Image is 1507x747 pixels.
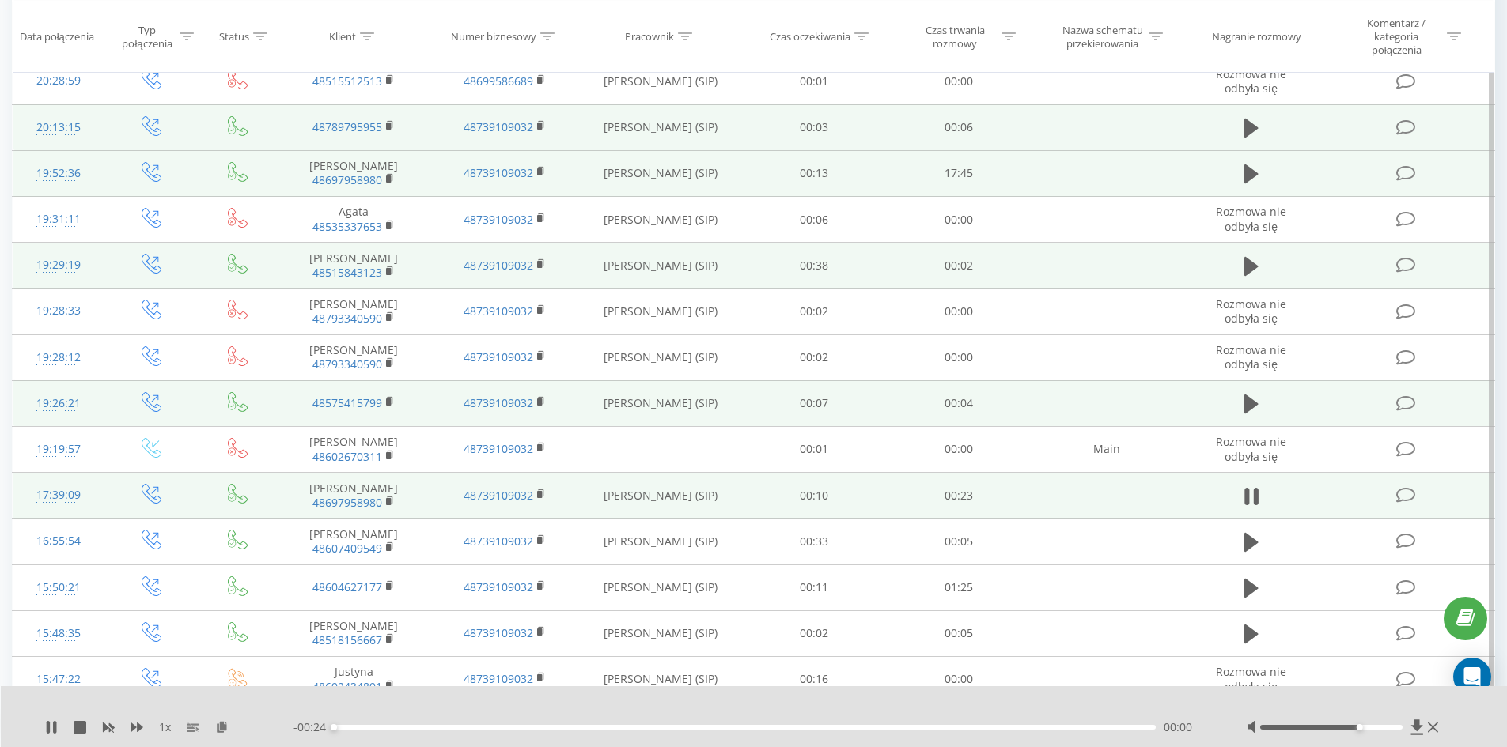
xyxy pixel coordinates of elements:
[312,357,382,372] a: 48793340590
[580,380,742,426] td: [PERSON_NAME] (SIP)
[580,656,742,702] td: [PERSON_NAME] (SIP)
[887,197,1032,243] td: 00:00
[742,426,887,472] td: 00:01
[278,243,429,289] td: [PERSON_NAME]
[1216,342,1286,372] span: Rozmowa nie odbyła się
[312,632,382,647] a: 48518156667
[887,564,1032,610] td: 01:25
[1350,17,1443,57] div: Komentarz / kategoria połączenia
[278,656,429,702] td: Justyna
[312,395,382,410] a: 48575415799
[28,112,89,143] div: 20:13:15
[28,250,89,281] div: 19:29:19
[742,104,887,150] td: 00:03
[742,334,887,380] td: 00:02
[464,579,533,594] a: 48739109032
[887,519,1032,564] td: 00:05
[464,441,533,456] a: 48739109032
[887,473,1032,519] td: 00:23
[464,258,533,273] a: 48739109032
[580,334,742,380] td: [PERSON_NAME] (SIP)
[1216,664,1286,693] span: Rozmowa nie odbyła się
[28,526,89,556] div: 16:55:54
[887,610,1032,656] td: 00:05
[1212,30,1301,43] div: Nagranie rozmowy
[580,58,742,104] td: [PERSON_NAME] (SIP)
[742,197,887,243] td: 00:06
[742,58,887,104] td: 00:01
[28,618,89,649] div: 15:48:35
[887,289,1032,334] td: 00:00
[742,473,887,519] td: 00:10
[742,150,887,196] td: 00:13
[464,349,533,364] a: 48739109032
[278,334,429,380] td: [PERSON_NAME]
[28,158,89,189] div: 19:52:36
[329,30,356,43] div: Klient
[278,610,429,656] td: [PERSON_NAME]
[887,243,1032,289] td: 00:02
[312,541,382,556] a: 48607409549
[28,204,89,235] div: 19:31:11
[331,724,337,730] div: Accessibility label
[28,66,89,96] div: 20:28:59
[1216,434,1286,463] span: Rozmowa nie odbyła się
[464,74,533,89] a: 48699586689
[580,564,742,610] td: [PERSON_NAME] (SIP)
[887,380,1032,426] td: 00:04
[464,625,533,640] a: 48739109032
[312,449,382,464] a: 48602670311
[464,488,533,503] a: 48739109032
[887,656,1032,702] td: 00:00
[742,380,887,426] td: 00:07
[28,296,89,326] div: 19:28:33
[887,150,1032,196] td: 17:45
[887,334,1032,380] td: 00:00
[1357,724,1363,730] div: Accessibility label
[28,342,89,373] div: 19:28:12
[742,610,887,656] td: 00:02
[293,719,334,735] span: - 00:24
[159,719,171,735] span: 1 x
[464,534,533,549] a: 48739109032
[742,656,887,702] td: 00:16
[312,219,382,234] a: 48535337653
[580,610,742,656] td: [PERSON_NAME] (SIP)
[1031,426,1181,472] td: Main
[312,172,382,187] a: 48697958980
[464,119,533,134] a: 48739109032
[1453,658,1491,696] div: Open Intercom Messenger
[1216,296,1286,326] span: Rozmowa nie odbyła się
[464,304,533,319] a: 48739109032
[278,150,429,196] td: [PERSON_NAME]
[742,519,887,564] td: 00:33
[20,30,94,43] div: Data połączenia
[913,23,998,50] div: Czas trwania rozmowy
[219,30,249,43] div: Status
[119,23,175,50] div: Typ połączenia
[312,119,382,134] a: 48789795955
[28,388,89,419] div: 19:26:21
[580,243,742,289] td: [PERSON_NAME] (SIP)
[278,519,429,564] td: [PERSON_NAME]
[1216,204,1286,233] span: Rozmowa nie odbyła się
[28,664,89,695] div: 15:47:22
[312,579,382,594] a: 48604627177
[464,395,533,410] a: 48739109032
[1164,719,1192,735] span: 00:00
[278,473,429,519] td: [PERSON_NAME]
[742,243,887,289] td: 00:38
[312,265,382,280] a: 48515843123
[742,564,887,610] td: 00:11
[278,289,429,334] td: [PERSON_NAME]
[770,30,850,43] div: Czas oczekiwania
[28,480,89,511] div: 17:39:09
[625,30,674,43] div: Pracownik
[28,434,89,465] div: 19:19:57
[580,289,742,334] td: [PERSON_NAME] (SIP)
[28,572,89,603] div: 15:50:21
[464,671,533,686] a: 48739109032
[580,197,742,243] td: [PERSON_NAME] (SIP)
[887,426,1032,472] td: 00:00
[580,104,742,150] td: [PERSON_NAME] (SIP)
